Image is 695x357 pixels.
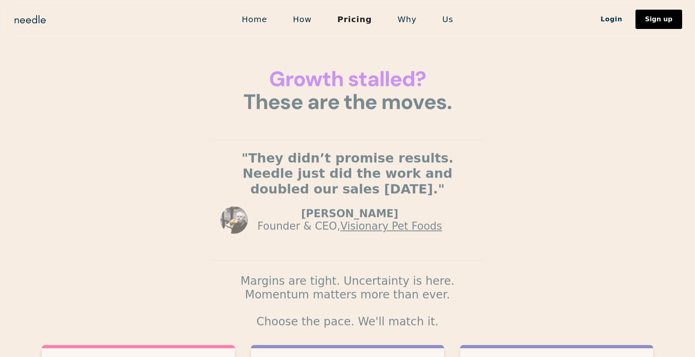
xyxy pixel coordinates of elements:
[588,12,635,26] a: Login
[385,11,430,28] a: Why
[211,274,484,328] p: Margins are tight. Uncertainty is here. Momentum matters more than ever. Choose the pace. We'll m...
[430,11,466,28] a: Us
[229,11,280,28] a: Home
[269,65,426,92] span: Growth stalled?
[242,151,454,197] strong: "They didn’t promise results. Needle just did the work and doubled our sales [DATE]."
[257,220,442,233] p: Founder & CEO,
[645,16,672,23] div: Sign up
[325,11,385,28] a: Pricing
[257,208,442,220] p: [PERSON_NAME]
[635,10,682,29] a: Sign up
[280,11,325,28] a: How
[340,220,442,232] a: Visionary Pet Foods
[211,68,484,113] h1: These are the moves.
